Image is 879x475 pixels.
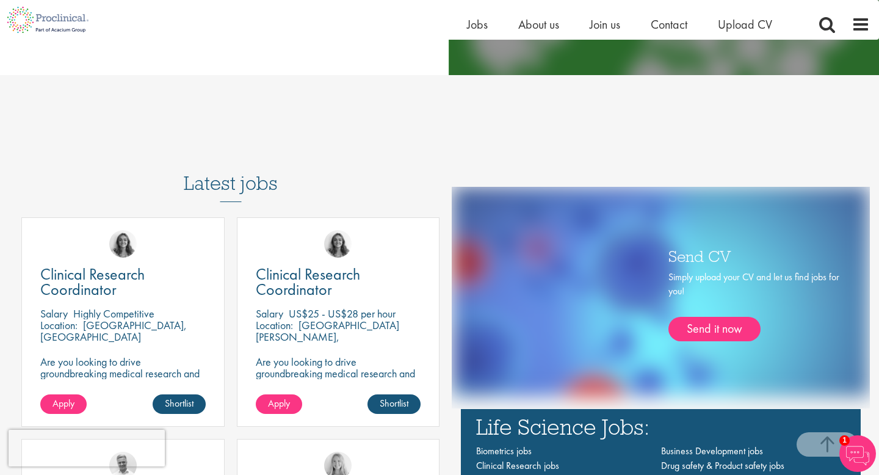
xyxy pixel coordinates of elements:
[661,444,763,457] a: Business Development jobs
[256,306,283,321] span: Salary
[467,16,488,32] a: Jobs
[40,318,187,344] p: [GEOGRAPHIC_DATA], [GEOGRAPHIC_DATA]
[453,187,869,396] img: one
[40,394,87,414] a: Apply
[256,264,360,300] span: Clinical Research Coordinator
[256,318,399,355] p: [GEOGRAPHIC_DATA][PERSON_NAME], [GEOGRAPHIC_DATA]
[268,397,290,410] span: Apply
[184,142,278,202] h3: Latest jobs
[73,306,154,321] p: Highly Competitive
[590,16,620,32] a: Join us
[476,459,559,472] a: Clinical Research jobs
[668,317,761,341] a: Send it now
[153,394,206,414] a: Shortlist
[40,267,206,297] a: Clinical Research Coordinator
[839,435,876,472] img: Chatbot
[668,270,839,341] div: Simply upload your CV and let us find jobs for you!
[324,230,352,258] img: Jackie Cerchio
[52,397,74,410] span: Apply
[518,16,559,32] a: About us
[40,306,68,321] span: Salary
[367,394,421,414] a: Shortlist
[256,267,421,297] a: Clinical Research Coordinator
[289,306,396,321] p: US$25 - US$28 per hour
[661,459,784,472] a: Drug safety & Product safety jobs
[476,444,532,457] a: Biometrics jobs
[476,415,845,438] h3: Life Science Jobs:
[40,264,145,300] span: Clinical Research Coordinator
[40,318,78,332] span: Location:
[651,16,687,32] a: Contact
[668,248,839,264] h3: Send CV
[839,435,850,446] span: 1
[9,430,165,466] iframe: reCAPTCHA
[109,230,137,258] img: Jackie Cerchio
[718,16,772,32] a: Upload CV
[256,318,293,332] span: Location:
[256,394,302,414] a: Apply
[256,356,421,414] p: Are you looking to drive groundbreaking medical research and make a real impact? Join our client ...
[40,356,206,414] p: Are you looking to drive groundbreaking medical research and make a real impact-join our client a...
